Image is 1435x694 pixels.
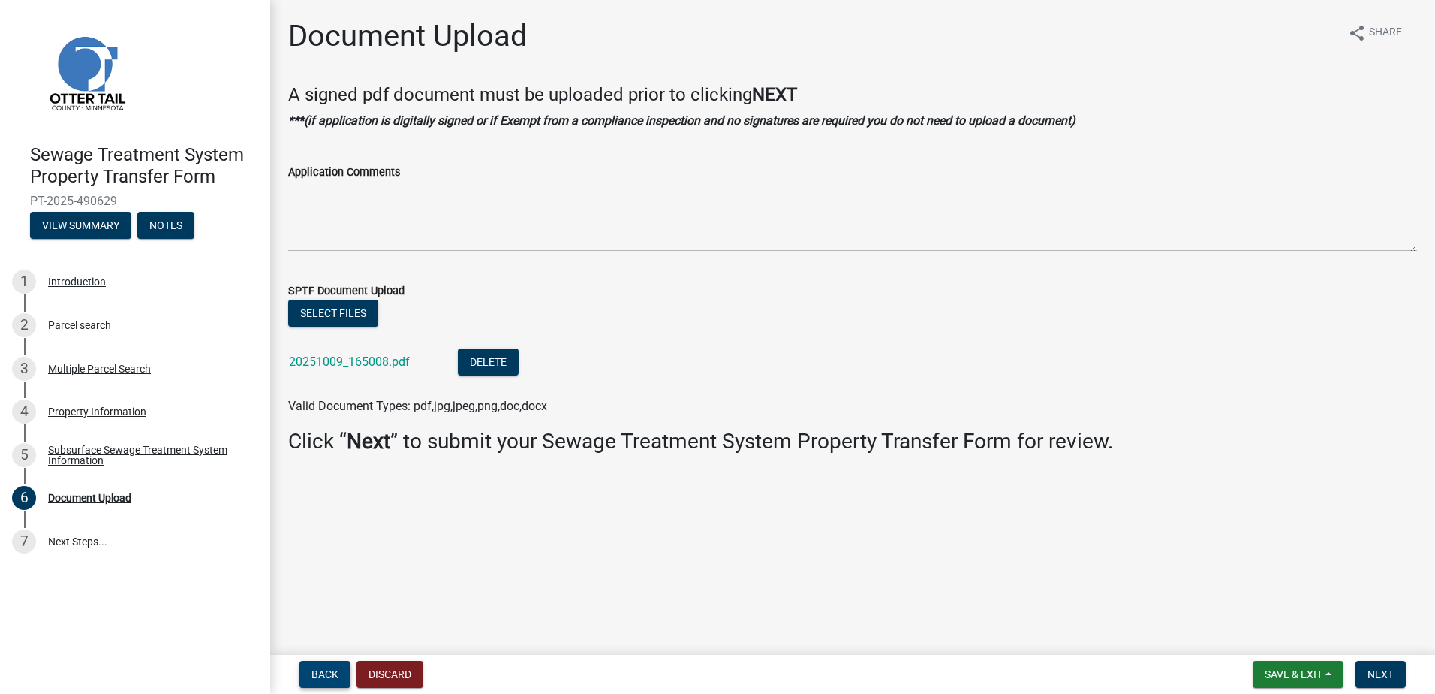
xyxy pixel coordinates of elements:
div: Subsurface Sewage Treatment System Information [48,445,246,466]
img: Otter Tail County, Minnesota [30,16,143,128]
i: share [1348,24,1366,42]
h4: Sewage Treatment System Property Transfer Form [30,144,258,188]
div: Parcel search [48,320,111,330]
div: 6 [12,486,36,510]
div: Document Upload [48,493,131,503]
div: Property Information [48,406,146,417]
h4: A signed pdf document must be uploaded prior to clicking [288,84,1417,106]
wm-modal-confirm: Summary [30,220,131,232]
button: Delete [458,349,519,376]
span: Back [311,668,338,680]
button: Notes [137,212,194,239]
button: View Summary [30,212,131,239]
button: shareShare [1336,18,1414,47]
div: 1 [12,270,36,294]
div: 3 [12,357,36,381]
div: 2 [12,313,36,337]
button: Discard [356,661,423,688]
div: 4 [12,400,36,424]
div: Multiple Parcel Search [48,364,151,374]
wm-modal-confirm: Delete Document [458,356,519,370]
label: SPTF Document Upload [288,286,405,297]
wm-modal-confirm: Notes [137,220,194,232]
button: Select files [288,300,378,327]
span: Share [1369,24,1402,42]
div: 7 [12,530,36,554]
button: Save & Exit [1253,661,1343,688]
div: 5 [12,443,36,467]
span: PT-2025-490629 [30,194,240,208]
span: Next [1367,668,1394,680]
span: Save & Exit [1265,668,1322,680]
button: Next [1355,661,1406,688]
h1: Document Upload [288,18,528,54]
span: Valid Document Types: pdf,jpg,jpeg,png,doc,docx [288,399,547,413]
div: Introduction [48,276,106,287]
button: Back [299,661,350,688]
strong: Next [347,429,390,454]
strong: NEXT [752,84,797,105]
h3: Click “ ” to submit your Sewage Treatment System Property Transfer Form for review. [288,429,1417,454]
label: Application Comments [288,167,400,178]
a: 20251009_165008.pdf [289,355,410,369]
strong: ***(if application is digitally signed or if Exempt from a compliance inspection and no signature... [288,113,1075,128]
